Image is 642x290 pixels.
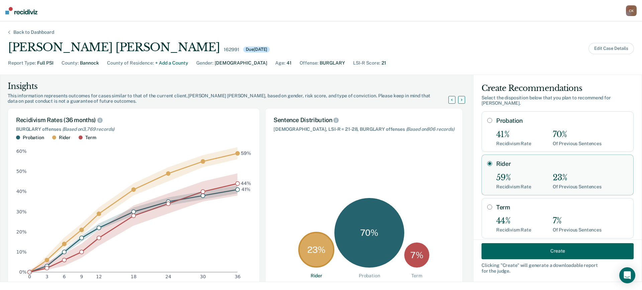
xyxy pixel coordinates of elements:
[16,149,27,275] g: y-axis tick label
[274,116,454,124] div: Sentence Distribution
[28,274,240,279] g: x-axis tick label
[196,60,213,67] div: Gender :
[62,60,79,67] div: County :
[224,47,239,53] div: 162991
[16,229,27,234] text: 20%
[481,243,634,259] button: Create
[37,60,53,67] div: Full PSI
[626,5,637,16] div: C K
[359,273,380,279] div: Probation
[406,126,454,132] span: (Based on 806 records )
[481,262,634,274] div: Clicking " Create " will generate a downloadable report for the judge.
[16,116,251,124] div: Recidivism Rates (36 months)
[320,60,345,67] div: BURGLARY
[235,274,241,279] text: 36
[80,60,99,67] div: Bannock
[411,273,422,279] div: Term
[275,60,285,67] div: Age :
[496,160,628,168] label: Rider
[62,126,115,132] span: (Based on 3,769 records )
[8,40,220,54] div: [PERSON_NAME] [PERSON_NAME]
[23,135,44,140] div: Probation
[109,281,158,286] g: x-axis label
[553,173,602,183] div: 23%
[241,151,251,192] g: text
[19,269,27,275] text: 0%
[553,141,602,147] div: Of Previous Sentences
[16,126,251,132] div: BURGLARY offenses
[5,7,37,14] img: Recidiviz
[496,117,628,124] label: Probation
[243,46,270,53] div: Due [DATE]
[131,274,137,279] text: 18
[404,243,429,268] div: 7 %
[96,274,102,279] text: 12
[80,274,83,279] text: 9
[241,181,251,186] text: 44%
[496,216,531,226] div: 44%
[274,126,454,132] div: [DEMOGRAPHIC_DATA], LSI-R = 21-28, BURGLARY offenses
[107,60,154,67] div: County of Residence :
[496,130,531,139] div: 41%
[8,93,456,104] div: This information represents outcomes for cases similar to that of the current client, [PERSON_NAM...
[496,204,628,211] label: Term
[28,151,240,274] g: dot
[553,227,602,233] div: Of Previous Sentences
[45,274,48,279] text: 3
[16,149,27,154] text: 60%
[59,135,71,140] div: Rider
[553,184,602,190] div: Of Previous Sentences
[382,60,386,67] div: 21
[16,209,27,214] text: 30%
[496,173,531,183] div: 59%
[287,60,292,67] div: 41
[8,60,36,67] div: Report Type :
[16,189,27,194] text: 40%
[85,135,96,140] div: Term
[353,60,380,67] div: LSI-R Score :
[241,187,251,192] text: 41%
[496,141,531,147] div: Recidivism Rate
[8,81,456,92] div: Insights
[155,60,188,67] div: + Add a County
[481,83,634,94] div: Create Recommendations
[553,130,602,139] div: 70%
[588,43,634,54] button: Edit Case Details
[619,267,635,283] div: Open Intercom Messenger
[626,5,637,16] button: CK
[215,60,267,67] div: [DEMOGRAPHIC_DATA]
[241,151,251,156] text: 59%
[496,227,531,233] div: Recidivism Rate
[311,273,322,279] div: Rider
[109,281,158,286] text: Months since release
[5,29,62,35] div: Back to Dashboard
[496,184,531,190] div: Recidivism Rate
[63,274,66,279] text: 6
[29,147,237,272] g: area
[16,169,27,174] text: 50%
[298,232,334,268] div: 23 %
[16,249,27,254] text: 10%
[300,60,318,67] div: Offense :
[28,274,31,279] text: 0
[481,95,634,106] div: Select the disposition below that you plan to recommend for [PERSON_NAME] .
[200,274,206,279] text: 30
[165,274,171,279] text: 24
[334,198,404,268] div: 70 %
[553,216,602,226] div: 7%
